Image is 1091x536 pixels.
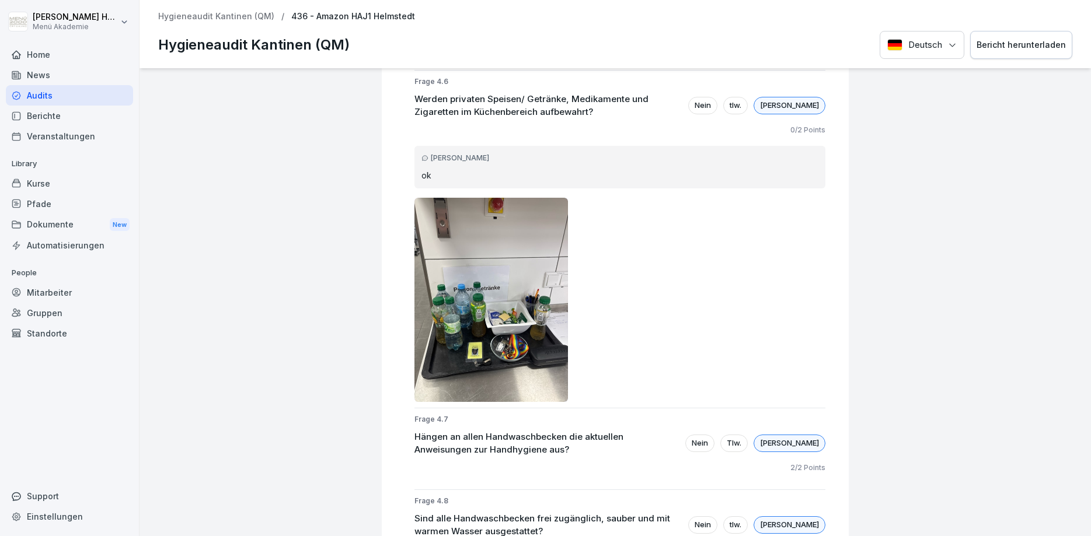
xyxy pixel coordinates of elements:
[291,12,415,22] p: 436 - Amazon HAJ1 Helmstedt
[6,194,133,214] a: Pfade
[414,414,825,425] p: Frage 4.7
[6,214,133,236] a: DokumenteNew
[414,496,825,506] p: Frage 4.8
[6,44,133,65] a: Home
[6,506,133,527] a: Einstellungen
[685,435,714,452] div: Nein
[110,218,130,232] div: New
[887,39,902,51] img: Deutsch
[414,198,568,402] img: q7ojpjrovq4r62q0kbfdo0yg.png
[720,435,748,452] div: Tlw.
[688,97,717,114] div: Nein
[723,97,748,114] div: tlw.
[6,323,133,344] a: Standorte
[790,125,825,135] p: 0 / 2 Points
[33,12,118,22] p: [PERSON_NAME] Hemken
[6,155,133,173] p: Library
[158,12,274,22] a: Hygieneaudit Kantinen (QM)
[6,214,133,236] div: Dokumente
[6,303,133,323] a: Gruppen
[754,435,825,452] div: [PERSON_NAME]
[908,38,942,52] p: Deutsch
[754,97,825,114] div: [PERSON_NAME]
[6,264,133,282] p: People
[6,65,133,85] a: News
[421,169,818,181] p: ok
[6,486,133,506] div: Support
[790,463,825,473] p: 2 / 2 Points
[414,430,679,457] p: Hängen an allen Handwaschbecken die aktuellen Anweisungen zur Handhygiene aus?
[6,235,133,255] a: Automatisierungen
[880,31,964,59] button: Language
[414,76,825,87] p: Frage 4.6
[6,282,133,303] a: Mitarbeiter
[6,173,133,194] a: Kurse
[970,31,1072,59] button: Bericht herunterladen
[158,34,350,55] p: Hygieneaudit Kantinen (QM)
[977,38,1066,51] div: Bericht herunterladen
[6,126,133,146] a: Veranstaltungen
[6,106,133,126] a: Berichte
[6,85,133,106] a: Audits
[421,153,818,163] div: [PERSON_NAME]
[414,93,682,119] p: Werden privaten Speisen/ Getränke, Medikamente und Zigaretten im Küchenbereich aufbewahrt?
[754,516,825,534] div: [PERSON_NAME]
[33,23,118,31] p: Menü Akademie
[688,516,717,534] div: Nein
[723,516,748,534] div: tlw.
[281,12,284,22] p: /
